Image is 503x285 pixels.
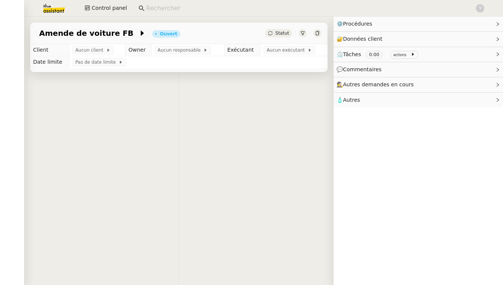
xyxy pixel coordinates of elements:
[334,17,503,31] div: ⚙️Procédures
[275,31,289,36] span: Statut
[343,21,372,27] span: Procédures
[267,46,308,54] span: Aucun exécutant
[158,46,204,54] span: Aucun responsable
[334,62,503,77] div: 💬Commentaires
[337,35,386,43] span: 🔐
[39,29,139,37] span: Amende de voiture FB
[91,4,127,12] span: Control panel
[75,58,119,66] span: Pas de date limite
[343,66,381,72] span: Commentaires
[30,44,69,56] td: Client
[125,44,151,56] td: Owner
[75,46,106,54] span: Aucun client
[334,32,503,46] div: 🔐Données client
[366,51,382,58] nz-tag: 0:00
[146,3,467,14] input: Rechercher
[160,32,177,36] div: Ouvert
[337,81,417,87] span: 🕵️
[337,66,385,72] span: 💬
[224,44,260,56] td: Exécutant
[343,97,360,103] span: Autres
[337,97,360,103] span: 🧴
[334,47,503,62] div: ⏲️Tâches 0:00 actions
[334,77,503,92] div: 🕵️Autres demandes en cours
[343,36,383,42] span: Données client
[337,51,421,57] span: ⏲️
[30,56,69,68] td: Date limite
[343,51,361,57] span: Tâches
[80,3,131,14] button: Control panel
[337,20,376,28] span: ⚙️
[334,93,503,107] div: 🧴Autres
[393,53,407,57] small: actions
[343,81,414,87] span: Autres demandes en cours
